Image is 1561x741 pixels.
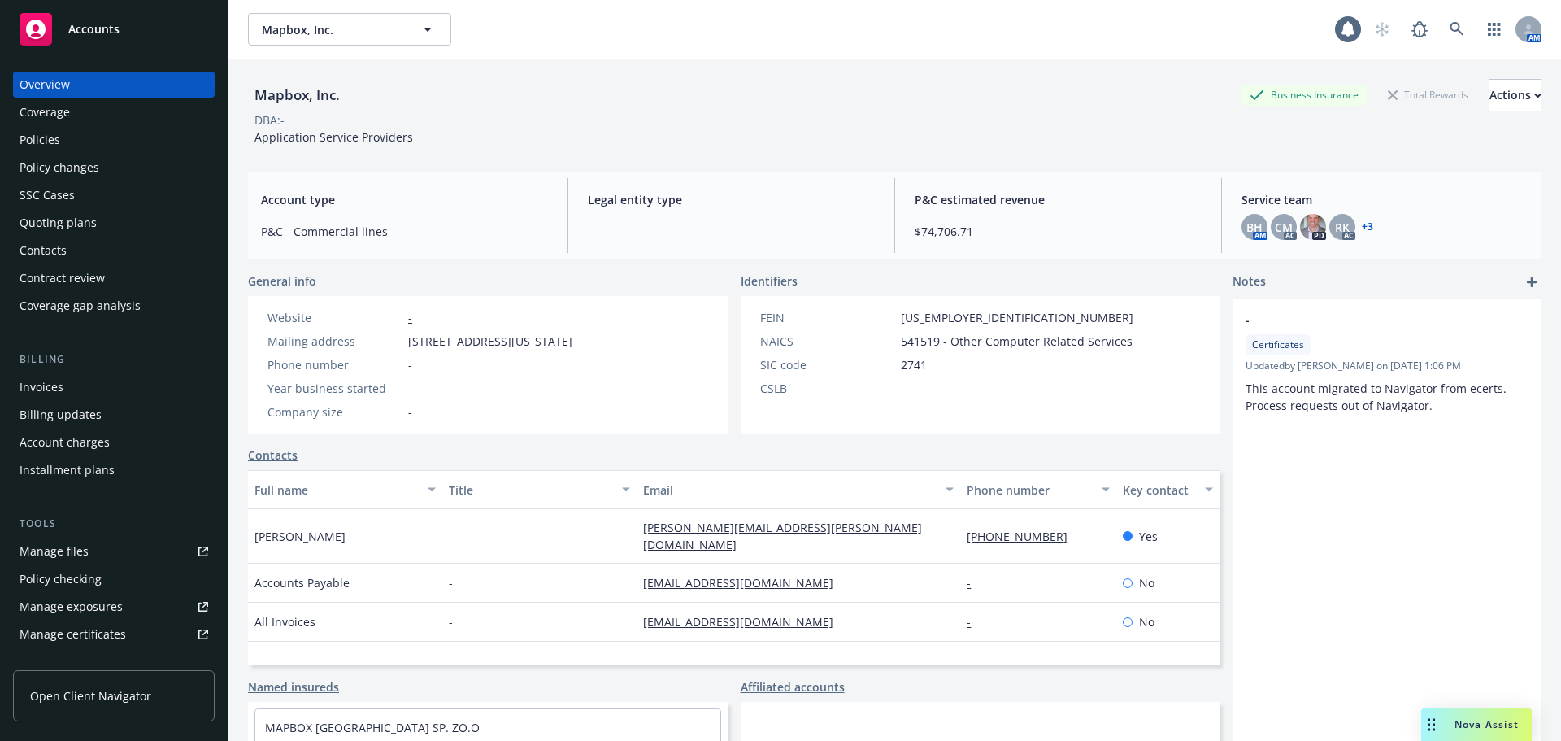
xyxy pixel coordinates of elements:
[960,470,1115,509] button: Phone number
[13,621,215,647] a: Manage certificates
[760,333,894,350] div: NAICS
[20,594,123,620] div: Manage exposures
[13,402,215,428] a: Billing updates
[248,447,298,464] a: Contacts
[13,265,215,291] a: Contract review
[1522,272,1541,292] a: add
[20,155,99,181] div: Policy changes
[248,470,442,509] button: Full name
[13,516,215,532] div: Tools
[20,566,102,592] div: Policy checking
[967,529,1081,544] a: [PHONE_NUMBER]
[13,351,215,368] div: Billing
[13,594,215,620] a: Manage exposures
[248,13,451,46] button: Mapbox, Inc.
[408,310,412,325] a: -
[13,210,215,236] a: Quoting plans
[408,333,572,350] span: [STREET_ADDRESS][US_STATE]
[254,129,413,145] span: Application Service Providers
[254,574,350,591] span: Accounts Payable
[1116,470,1220,509] button: Key contact
[13,238,215,264] a: Contacts
[20,429,110,455] div: Account charges
[1139,613,1154,630] span: No
[449,574,453,591] span: -
[1233,299,1541,427] div: -CertificatesUpdatedby [PERSON_NAME] on [DATE] 1:06 PMThis account migrated to Navigator from ece...
[915,223,1202,240] span: $74,706.71
[1241,191,1528,208] span: Service team
[1380,85,1476,105] div: Total Rewards
[265,720,480,735] a: MAPBOX [GEOGRAPHIC_DATA] SP. ZO.O
[13,7,215,52] a: Accounts
[20,182,75,208] div: SSC Cases
[1366,13,1398,46] a: Start snowing
[1139,528,1158,545] span: Yes
[20,402,102,428] div: Billing updates
[1478,13,1511,46] a: Switch app
[1246,381,1510,413] span: This account migrated to Navigator from ecerts. Process requests out of Navigator.
[1246,359,1528,373] span: Updated by [PERSON_NAME] on [DATE] 1:06 PM
[449,482,612,499] div: Title
[13,293,215,319] a: Coverage gap analysis
[760,356,894,373] div: SIC code
[1275,219,1293,236] span: CM
[13,429,215,455] a: Account charges
[1123,482,1195,499] div: Key contact
[267,380,402,397] div: Year business started
[901,333,1133,350] span: 541519 - Other Computer Related Services
[1421,708,1441,741] div: Drag to move
[68,23,120,36] span: Accounts
[1246,219,1263,236] span: BH
[643,575,846,591] a: [EMAIL_ADDRESS][DOMAIN_NAME]
[20,99,70,125] div: Coverage
[13,127,215,153] a: Policies
[643,520,922,552] a: [PERSON_NAME][EMAIL_ADDRESS][PERSON_NAME][DOMAIN_NAME]
[20,72,70,98] div: Overview
[643,482,936,499] div: Email
[449,613,453,630] span: -
[1241,85,1367,105] div: Business Insurance
[254,613,315,630] span: All Invoices
[967,575,984,591] a: -
[1441,13,1473,46] a: Search
[267,333,402,350] div: Mailing address
[1300,214,1326,240] img: photo
[1335,219,1350,236] span: RK
[20,210,97,236] div: Quoting plans
[261,223,548,240] span: P&C - Commercial lines
[1421,708,1532,741] button: Nova Assist
[13,457,215,483] a: Installment plans
[967,614,984,630] a: -
[20,265,105,291] div: Contract review
[267,356,402,373] div: Phone number
[915,191,1202,208] span: P&C estimated revenue
[1403,13,1436,46] a: Report a Bug
[741,272,798,290] span: Identifiers
[408,380,412,397] span: -
[13,566,215,592] a: Policy checking
[248,85,346,106] div: Mapbox, Inc.
[20,538,89,564] div: Manage files
[741,678,845,695] a: Affiliated accounts
[901,380,905,397] span: -
[1252,338,1304,352] span: Certificates
[13,72,215,98] a: Overview
[1139,574,1154,591] span: No
[408,403,412,421] span: -
[20,374,63,400] div: Invoices
[901,356,927,373] span: 2741
[588,223,875,240] span: -
[30,687,151,704] span: Open Client Navigator
[254,528,346,545] span: [PERSON_NAME]
[13,649,215,675] a: Manage claims
[267,403,402,421] div: Company size
[449,528,453,545] span: -
[760,380,894,397] div: CSLB
[967,482,1091,499] div: Phone number
[261,191,548,208] span: Account type
[20,127,60,153] div: Policies
[408,356,412,373] span: -
[1489,80,1541,111] div: Actions
[20,293,141,319] div: Coverage gap analysis
[248,272,316,290] span: General info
